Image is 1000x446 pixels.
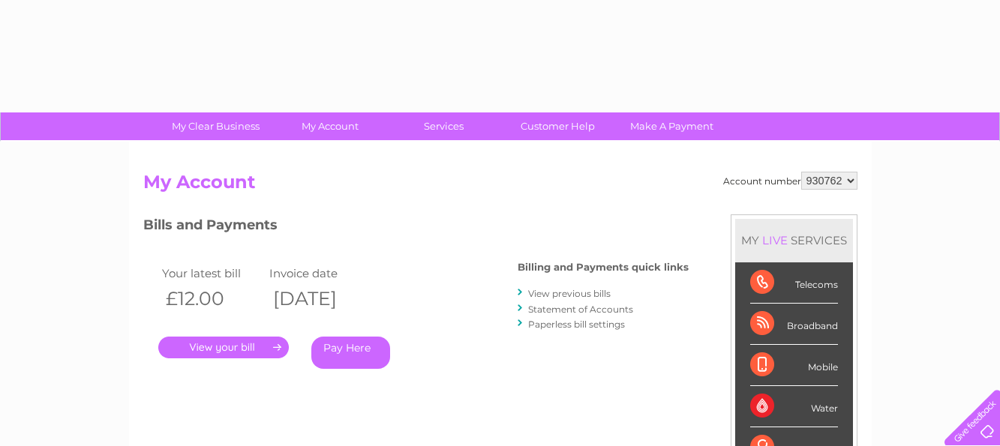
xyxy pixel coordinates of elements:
div: Telecoms [750,262,838,304]
div: Account number [723,172,857,190]
a: My Clear Business [154,112,278,140]
div: Mobile [750,345,838,386]
a: My Account [268,112,392,140]
div: MY SERVICES [735,219,853,262]
h4: Billing and Payments quick links [518,262,689,273]
a: Paperless bill settings [528,319,625,330]
a: Customer Help [496,112,620,140]
a: View previous bills [528,288,611,299]
div: Broadband [750,304,838,345]
th: £12.00 [158,283,266,314]
h3: Bills and Payments [143,214,689,241]
a: Statement of Accounts [528,304,633,315]
a: Pay Here [311,337,390,369]
td: Invoice date [266,263,374,283]
th: [DATE] [266,283,374,314]
a: Services [382,112,506,140]
a: Make A Payment [610,112,734,140]
h2: My Account [143,172,857,200]
td: Your latest bill [158,263,266,283]
div: LIVE [759,233,791,247]
a: . [158,337,289,358]
div: Water [750,386,838,427]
